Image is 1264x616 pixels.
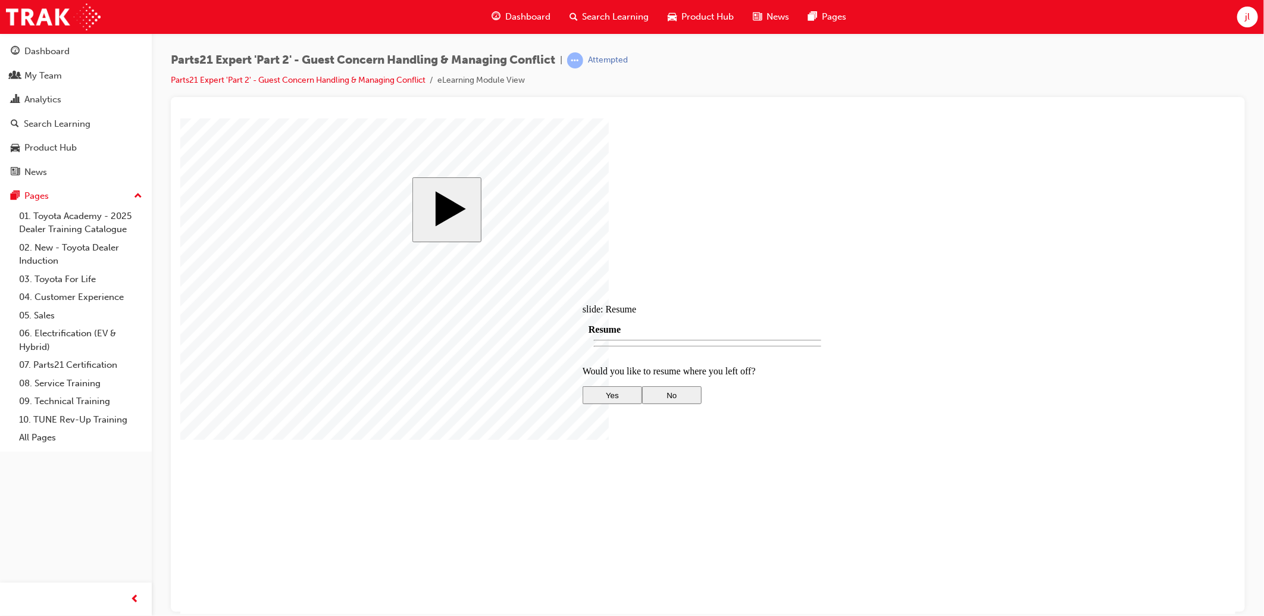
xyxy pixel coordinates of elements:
span: prev-icon [131,592,140,607]
button: Yes [402,268,462,286]
span: Dashboard [505,10,550,24]
button: DashboardMy TeamAnalyticsSearch LearningProduct HubNews [5,38,147,185]
div: Dashboard [24,45,70,58]
a: search-iconSearch Learning [560,5,659,29]
span: jl [1245,10,1250,24]
span: News [767,10,790,24]
span: guage-icon [492,10,500,24]
a: news-iconNews [744,5,799,29]
span: | [560,54,562,67]
span: news-icon [753,10,762,24]
span: Pages [822,10,847,24]
a: Analytics [5,89,147,111]
span: up-icon [134,189,142,204]
div: Pages [24,189,49,203]
a: 04. Customer Experience [14,288,147,307]
button: Pages [5,185,147,207]
button: jl [1237,7,1258,27]
a: 07. Parts21 Certification [14,356,147,374]
img: Trak [6,4,101,30]
a: 05. Sales [14,307,147,325]
a: 08. Service Training [14,374,147,393]
a: Dashboard [5,40,147,62]
div: News [24,165,47,179]
a: My Team [5,65,147,87]
span: search-icon [570,10,578,24]
span: guage-icon [11,46,20,57]
a: Product Hub [5,137,147,159]
span: chart-icon [11,95,20,105]
span: Resume [408,206,440,216]
a: 10. TUNE Rev-Up Training [14,411,147,429]
div: My Team [24,69,62,83]
a: Search Learning [5,113,147,135]
a: 03. Toyota For Life [14,270,147,289]
span: pages-icon [809,10,818,24]
div: slide: Resume [402,186,652,196]
a: guage-iconDashboard [482,5,560,29]
span: people-icon [11,71,20,82]
li: eLearning Module View [437,74,525,87]
span: learningRecordVerb_ATTEMPT-icon [567,52,583,68]
a: pages-iconPages [799,5,856,29]
span: search-icon [11,119,19,130]
a: News [5,161,147,183]
p: Would you like to resume where you left off? [402,248,652,258]
span: car-icon [11,143,20,154]
a: Parts21 Expert 'Part 2' - Guest Concern Handling & Managing Conflict [171,75,425,85]
a: 02. New - Toyota Dealer Induction [14,239,147,270]
a: 09. Technical Training [14,392,147,411]
div: Attempted [588,55,628,66]
div: Product Hub [24,141,77,155]
span: pages-icon [11,191,20,202]
span: news-icon [11,167,20,178]
a: All Pages [14,429,147,447]
span: car-icon [668,10,677,24]
div: Search Learning [24,117,90,131]
span: Search Learning [583,10,649,24]
a: car-iconProduct Hub [659,5,744,29]
a: 01. Toyota Academy - 2025 Dealer Training Catalogue [14,207,147,239]
span: Product Hub [682,10,734,24]
div: Analytics [24,93,61,107]
button: No [462,268,521,286]
span: Parts21 Expert 'Part 2' - Guest Concern Handling & Managing Conflict [171,54,555,67]
a: 06. Electrification (EV & Hybrid) [14,324,147,356]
